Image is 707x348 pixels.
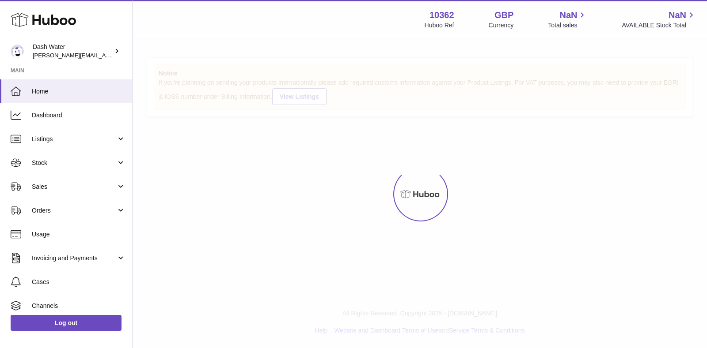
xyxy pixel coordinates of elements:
[430,9,454,21] strong: 10362
[489,21,514,30] div: Currency
[32,111,125,120] span: Dashboard
[622,9,696,30] a: NaN AVAILABLE Stock Total
[32,230,125,239] span: Usage
[559,9,577,21] span: NaN
[33,43,112,60] div: Dash Water
[32,135,116,143] span: Listings
[32,183,116,191] span: Sales
[548,9,587,30] a: NaN Total sales
[32,302,125,310] span: Channels
[11,315,122,331] a: Log out
[33,52,177,59] span: [PERSON_NAME][EMAIL_ADDRESS][DOMAIN_NAME]
[32,278,125,286] span: Cases
[494,9,513,21] strong: GBP
[32,206,116,215] span: Orders
[11,45,24,58] img: james@dash-water.com
[425,21,454,30] div: Huboo Ref
[548,21,587,30] span: Total sales
[669,9,686,21] span: NaN
[32,159,116,167] span: Stock
[622,21,696,30] span: AVAILABLE Stock Total
[32,254,116,262] span: Invoicing and Payments
[32,87,125,96] span: Home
